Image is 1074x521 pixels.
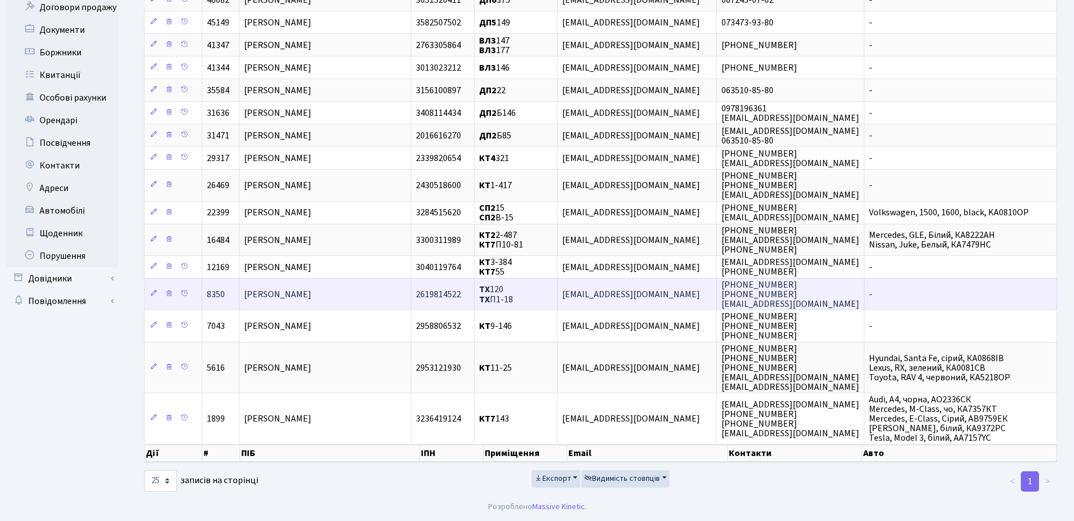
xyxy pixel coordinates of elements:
span: 22 [479,84,506,97]
b: ДП5 [479,16,497,29]
span: - [869,129,872,142]
span: 12169 [207,261,229,273]
span: 41344 [207,62,229,74]
span: [EMAIL_ADDRESS][DOMAIN_NAME] [562,261,700,273]
b: ТХ [479,293,490,306]
a: Щоденник [6,222,119,245]
span: [EMAIL_ADDRESS][DOMAIN_NAME] [562,362,700,374]
span: Б146 [479,107,516,119]
span: Mercedes, GLE, Білий, КА8222АН Nissan, Juke, Белый, КА7479НС [869,229,995,251]
span: [EMAIL_ADDRESS][DOMAIN_NAME] 063510-85-80 [721,125,859,147]
span: 321 [479,152,509,164]
span: 3013023212 [416,62,461,74]
span: [EMAIL_ADDRESS][DOMAIN_NAME] [562,207,700,219]
span: 2016616270 [416,129,461,142]
b: КТ [479,362,490,374]
span: Б85 [479,129,511,142]
th: Дії [145,445,202,462]
span: Audi, A4, чорна, АО2336СК Mercedes, M-Class, чо, КА7357КТ Mercedes, E-Class, Сірий, АВ9759ЕК [PER... [869,393,1008,444]
span: [PERSON_NAME] [244,129,311,142]
span: Експорт [534,473,571,484]
a: Боржники [6,41,119,64]
a: Документи [6,19,119,41]
span: [EMAIL_ADDRESS][DOMAIN_NAME] [PHONE_NUMBER] [721,256,859,278]
span: 5616 [207,362,225,374]
span: [EMAIL_ADDRESS][DOMAIN_NAME] [562,413,700,425]
span: - [869,84,872,97]
b: ДП2 [479,129,497,142]
th: Приміщення [484,445,567,462]
b: СП2 [479,211,495,224]
span: 073473-93-80 [721,16,773,29]
b: КТ7 [479,266,495,278]
a: Повідомлення [6,290,119,312]
span: 3-384 55 [479,256,512,278]
b: СП2 [479,202,495,214]
b: ДП2 [479,107,497,119]
span: 31636 [207,107,229,119]
span: [PERSON_NAME] [244,362,311,374]
span: [PHONE_NUMBER] [PHONE_NUMBER] [PHONE_NUMBER] [EMAIL_ADDRESS][DOMAIN_NAME] [EMAIL_ADDRESS][DOMAIN_... [721,342,859,393]
a: Довідники [6,267,119,290]
span: 22399 [207,207,229,219]
span: 41347 [207,39,229,51]
span: 2619814522 [416,288,461,301]
span: - [869,179,872,192]
b: КТ [479,179,490,192]
span: [PERSON_NAME] [244,84,311,97]
a: Орендарі [6,109,119,132]
span: 3236419124 [416,413,461,425]
b: ВЛ3 [479,34,496,47]
span: - [869,62,872,74]
span: 2958806532 [416,320,461,332]
span: 2339820654 [416,152,461,164]
span: [PERSON_NAME] [244,152,311,164]
span: Hyundai, Santa Fe, сірий, КА0868ІВ Lexus, RX, зелений, КА0081СВ Toyota, RAV 4, червоний, КА5218ОР [869,352,1010,384]
span: 2953121930 [416,362,461,374]
span: 26469 [207,179,229,192]
b: КТ [479,320,490,332]
span: 2763305864 [416,39,461,51]
b: ВЛ3 [479,62,496,74]
span: [EMAIL_ADDRESS][DOMAIN_NAME] [PHONE_NUMBER] [PHONE_NUMBER] [EMAIL_ADDRESS][DOMAIN_NAME] [721,398,859,440]
span: 8350 [207,288,225,301]
span: 3300311989 [416,234,461,246]
span: 11-25 [479,362,512,374]
span: 2-487 П10-81 [479,229,523,251]
span: Видимість стовпців [584,473,660,484]
b: КТ2 [479,229,495,241]
span: 146 [479,62,510,74]
b: КТ7 [479,238,495,251]
span: 1899 [207,413,225,425]
span: [EMAIL_ADDRESS][DOMAIN_NAME] [562,320,700,332]
select: записів на сторінці [144,470,177,492]
span: [PERSON_NAME] [244,107,311,119]
span: [EMAIL_ADDRESS][DOMAIN_NAME] [562,234,700,246]
span: [PHONE_NUMBER] [EMAIL_ADDRESS][DOMAIN_NAME] [721,147,859,170]
a: Адреси [6,177,119,199]
span: [PERSON_NAME] [244,234,311,246]
span: [PHONE_NUMBER] [PHONE_NUMBER] [EMAIL_ADDRESS][DOMAIN_NAME] [721,170,859,201]
span: [EMAIL_ADDRESS][DOMAIN_NAME] [562,179,700,192]
span: [PERSON_NAME] [244,179,311,192]
th: Контакти [728,445,862,462]
span: [PERSON_NAME] [244,413,311,425]
a: Квитанції [6,64,119,86]
span: [EMAIL_ADDRESS][DOMAIN_NAME] [562,39,700,51]
a: Massive Kinetic [532,501,585,513]
span: 3156100897 [416,84,461,97]
a: Посвідчення [6,132,119,154]
th: # [202,445,240,462]
span: 3040119764 [416,261,461,273]
span: - [869,320,872,332]
span: Volkswagen, 1500, 1600, black, KA0810OP [869,207,1029,219]
b: КТ4 [479,152,495,164]
span: 3582507502 [416,16,461,29]
span: 149 [479,16,510,29]
b: КТ [479,256,490,268]
span: [EMAIL_ADDRESS][DOMAIN_NAME] [562,16,700,29]
label: записів на сторінці [144,470,258,492]
span: 143 [479,413,509,425]
span: 35584 [207,84,229,97]
span: [PHONE_NUMBER] [PHONE_NUMBER] [PHONE_NUMBER] [721,310,797,342]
